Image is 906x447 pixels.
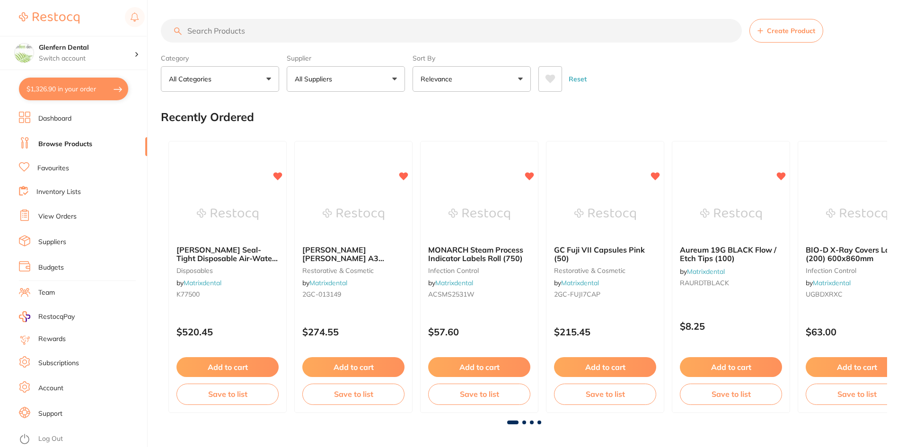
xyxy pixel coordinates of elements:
[169,74,215,84] p: All Categories
[302,326,405,337] p: $274.55
[38,334,66,344] a: Rewards
[19,7,79,29] a: Restocq Logo
[302,279,347,287] span: by
[38,384,63,393] a: Account
[38,409,62,419] a: Support
[421,74,456,84] p: Relevance
[554,245,656,263] b: GC Fuji VII Capsules Pink (50)
[302,384,405,404] button: Save to list
[161,111,254,124] h2: Recently Ordered
[806,279,851,287] span: by
[413,54,531,62] label: Sort By
[813,279,851,287] a: Matrixdental
[449,191,510,238] img: MONARCH Steam Process Indicator Labels Roll (750)
[680,357,782,377] button: Add to cart
[161,54,279,62] label: Category
[38,114,71,123] a: Dashboard
[38,359,79,368] a: Subscriptions
[287,66,405,92] button: All Suppliers
[680,279,782,287] small: RAURDTBLACK
[38,288,55,298] a: Team
[687,267,725,276] a: Matrixdental
[428,384,530,404] button: Save to list
[413,66,531,92] button: Relevance
[38,237,66,247] a: Suppliers
[19,78,128,100] button: $1,326.90 in your order
[680,321,782,332] p: $8.25
[39,43,134,53] h4: Glenfern Dental
[176,267,279,274] small: disposables
[176,357,279,377] button: Add to cart
[38,140,92,149] a: Browse Products
[574,191,636,238] img: GC Fuji VII Capsules Pink (50)
[161,19,742,43] input: Search Products
[176,245,279,263] b: Kerr Seal-Tight Disposable Air-Water Syringe Tips (1500)
[309,279,347,287] a: Matrixdental
[19,432,144,447] button: Log Out
[176,279,221,287] span: by
[435,279,473,287] a: Matrixdental
[554,357,656,377] button: Add to cart
[749,19,823,43] button: Create Product
[826,191,888,238] img: BIO-D X-Ray Covers Large (200) 600x860mm
[428,290,530,298] small: ACSMS2531W
[19,311,30,322] img: RestocqPay
[38,263,64,272] a: Budgets
[302,245,405,263] b: GC Equia Forte HT A3 Capsules (50)
[302,290,405,298] small: 2GC-013149
[176,326,279,337] p: $520.45
[19,12,79,24] img: Restocq Logo
[38,212,77,221] a: View Orders
[176,384,279,404] button: Save to list
[302,267,405,274] small: restorative & cosmetic
[554,290,656,298] small: 2GC-FUJI7CAP
[428,326,530,337] p: $57.60
[554,384,656,404] button: Save to list
[287,54,405,62] label: Supplier
[561,279,599,287] a: Matrixdental
[36,187,81,197] a: Inventory Lists
[323,191,384,238] img: GC Equia Forte HT A3 Capsules (50)
[680,384,782,404] button: Save to list
[184,279,221,287] a: Matrixdental
[428,245,530,263] b: MONARCH Steam Process Indicator Labels Roll (750)
[39,54,134,63] p: Switch account
[161,66,279,92] button: All Categories
[295,74,336,84] p: All Suppliers
[37,164,69,173] a: Favourites
[428,267,530,274] small: infection control
[176,290,279,298] small: K77500
[767,27,815,35] span: Create Product
[680,245,782,263] b: Aureum 19G BLACK Flow / Etch Tips (100)
[680,267,725,276] span: by
[197,191,258,238] img: Kerr Seal-Tight Disposable Air-Water Syringe Tips (1500)
[19,311,75,322] a: RestocqPay
[554,326,656,337] p: $215.45
[428,279,473,287] span: by
[15,44,34,62] img: Glenfern Dental
[700,191,762,238] img: Aureum 19G BLACK Flow / Etch Tips (100)
[302,357,405,377] button: Add to cart
[428,357,530,377] button: Add to cart
[554,279,599,287] span: by
[566,66,589,92] button: Reset
[38,312,75,322] span: RestocqPay
[554,267,656,274] small: restorative & cosmetic
[38,434,63,444] a: Log Out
